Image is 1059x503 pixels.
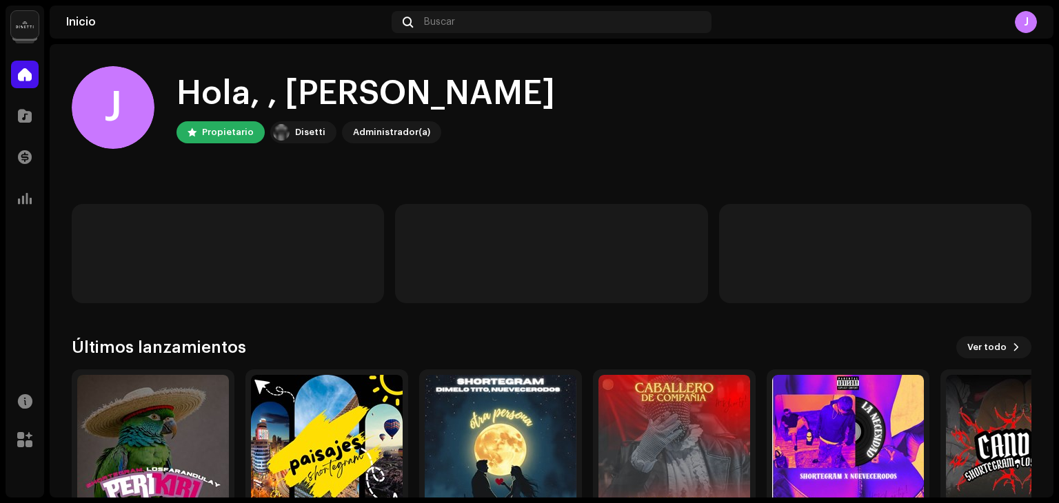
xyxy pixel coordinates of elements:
[176,72,555,116] div: Hola, , [PERSON_NAME]
[72,66,154,149] div: J
[353,124,430,141] div: Administrador(a)
[11,11,39,39] img: 02a7c2d3-3c89-4098-b12f-2ff2945c95ee
[295,124,325,141] div: Disetti
[72,336,246,358] h3: Últimos lanzamientos
[273,124,290,141] img: 02a7c2d3-3c89-4098-b12f-2ff2945c95ee
[967,333,1007,361] span: Ver todo
[424,17,455,28] span: Buscar
[66,17,386,28] div: Inicio
[956,336,1031,358] button: Ver todo
[1015,11,1037,33] div: J
[202,124,254,141] div: Propietario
